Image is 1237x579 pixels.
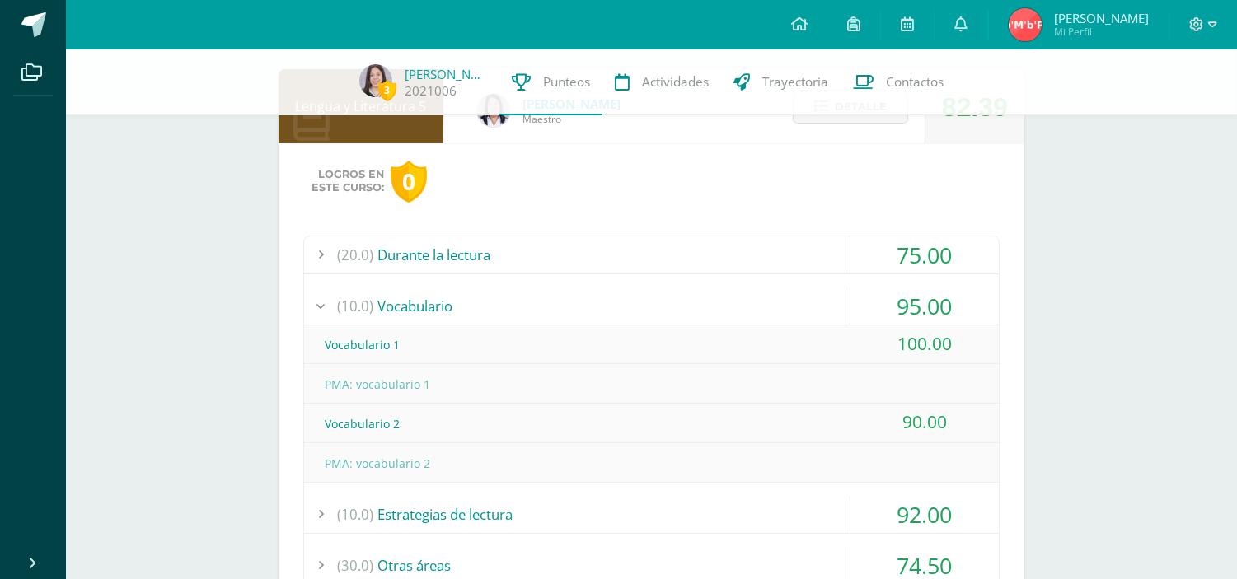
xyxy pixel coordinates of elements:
span: (20.0) [337,236,373,273]
div: 95.00 [850,287,999,325]
div: Estrategias de lectura [304,496,999,533]
img: ca3c5678045a47df34288d126a1d4061.png [1009,8,1042,41]
div: PMA: vocabulario 2 [304,445,999,482]
div: 75.00 [850,236,999,273]
span: Trayectoria [762,73,828,91]
span: 3 [378,80,396,100]
div: 0 [391,161,427,203]
div: 100.00 [850,325,999,362]
a: [PERSON_NAME] [405,66,487,82]
div: Durante la lectura [304,236,999,273]
a: Actividades [602,49,721,115]
span: Logros en este curso: [312,168,384,194]
div: 92.00 [850,496,999,533]
div: 90.00 [850,404,999,441]
div: Vocabulario 1 [304,326,999,363]
div: PMA: vocabulario 1 [304,366,999,403]
div: Vocabulario [304,287,999,325]
span: Mi Perfil [1054,25,1149,39]
span: Contactos [886,73,944,91]
img: 3e8caf98d58fd82dbc8d372b63dd9bb0.png [359,64,392,97]
a: Contactos [841,49,956,115]
span: Actividades [642,73,709,91]
a: Punteos [499,49,602,115]
span: (10.0) [337,496,373,533]
a: Trayectoria [721,49,841,115]
div: Vocabulario 2 [304,405,999,442]
a: 2021006 [405,82,457,100]
span: Maestro [522,112,621,126]
span: (10.0) [337,287,373,325]
span: Punteos [543,73,590,91]
span: [PERSON_NAME] [1054,10,1149,26]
